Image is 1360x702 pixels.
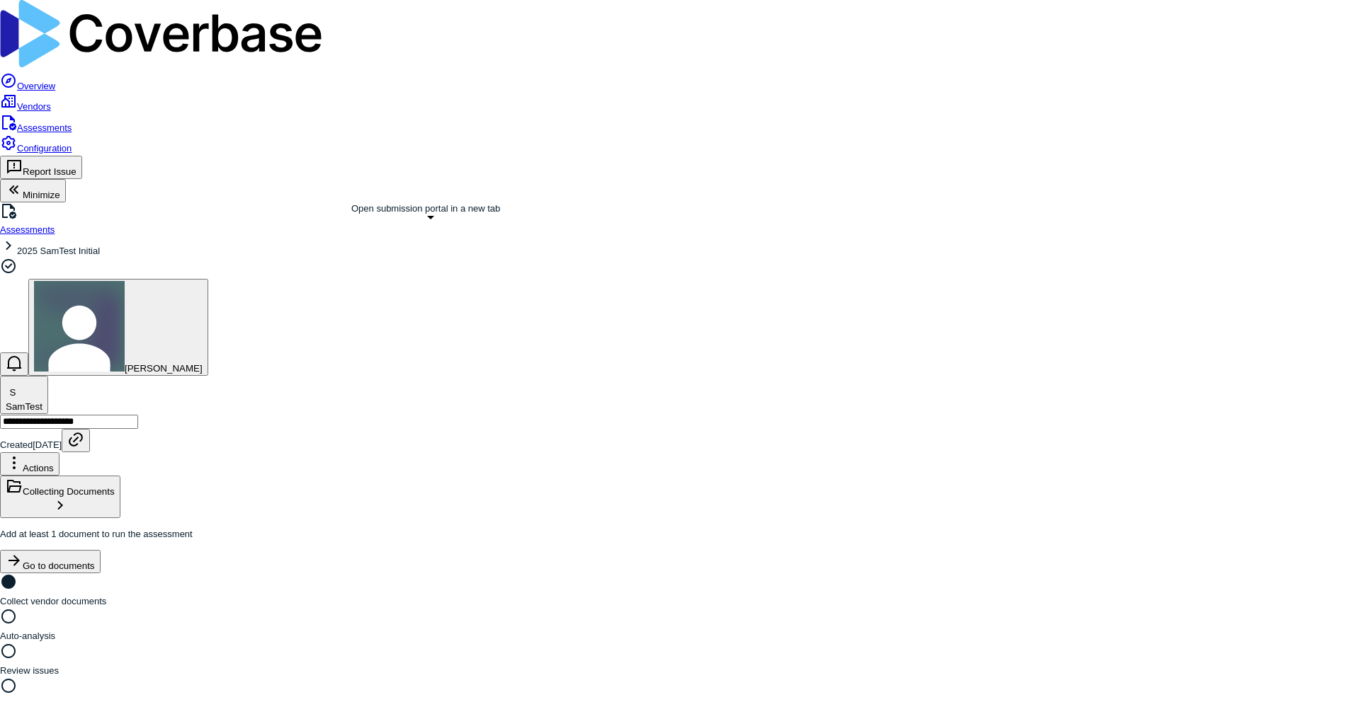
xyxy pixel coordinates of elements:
span: SamTest [6,401,42,412]
div: Collecting Documents [6,478,115,497]
button: Samuel Folarin avatar[PERSON_NAME] [28,279,208,376]
span: 2025 SamTest Initial [17,246,100,256]
div: Open submission portal in a new tab [351,202,500,216]
p: S [6,387,20,398]
img: Samuel Folarin avatar [34,281,125,372]
span: Minimize [23,190,60,200]
span: Overview [17,81,55,91]
span: Assessments [17,122,72,133]
span: Vendors [17,101,51,112]
span: Configuration [17,143,72,154]
button: Copy link [62,429,90,452]
span: Report Issue [23,166,76,177]
span: [PERSON_NAME] [125,363,203,374]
